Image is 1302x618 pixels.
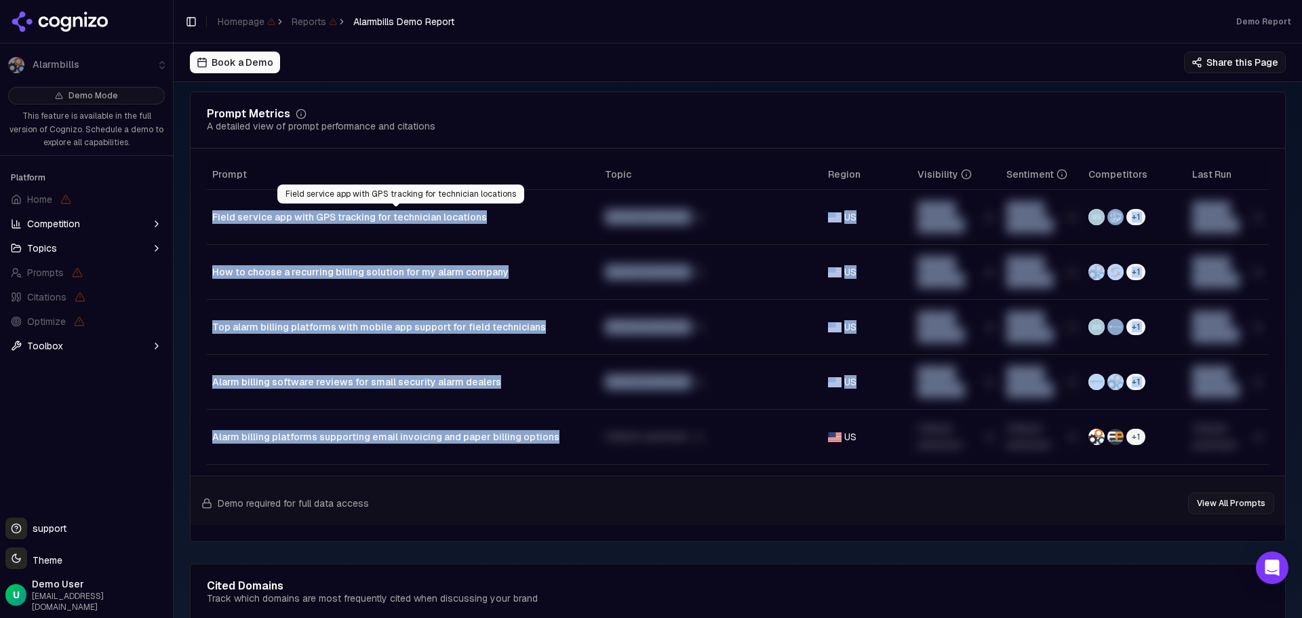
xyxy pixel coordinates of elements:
div: Unlock premium [605,264,817,280]
th: sentiment [1001,159,1083,190]
img: field promax [1107,429,1124,445]
span: + 1 [1126,319,1145,335]
span: US [844,265,856,279]
div: Unlock premium [918,421,996,453]
span: Prompts [27,266,64,279]
div: Unlock premium [1192,256,1263,288]
th: brandMentionRate [912,159,1002,190]
img: US flag [828,212,842,223]
span: Optimize [27,315,66,328]
button: Share this Page [1184,52,1286,73]
div: Alarm billing software reviews for small security alarm dealers [212,375,594,389]
span: US [844,430,856,444]
button: Topics [5,237,167,259]
div: How to choose a recurring billing solution for my alarm company [212,265,594,279]
div: Unlock premium [918,256,996,288]
div: Platform [5,167,167,189]
div: Cited Domains [207,581,283,592]
span: Citations [27,290,66,304]
div: Unlock premium [1006,421,1078,453]
img: service fusion [1107,319,1124,335]
div: Top alarm billing platforms with mobile app support for field technicians [212,320,594,334]
div: Unlock premium [1006,201,1078,233]
div: Unlock premium [605,429,817,445]
img: cornerstone billing solutions [1088,264,1105,280]
div: Unlock premium [1006,366,1078,398]
img: subscriptionflow [1107,264,1124,280]
th: Last Run [1187,159,1269,190]
div: Unlock premium [1006,256,1078,288]
button: Competition [5,213,167,235]
div: Unlock premium [918,366,996,398]
span: Topic [605,168,631,181]
span: Theme [27,554,62,566]
span: Region [828,168,861,181]
div: Data table [207,159,1269,465]
span: Prompt [212,168,247,181]
span: + 1 [1126,374,1145,390]
div: Track which domains are most frequently cited when discussing your brand [207,592,538,605]
span: Demo required for full data access [218,497,369,510]
div: Unlock premium [918,311,996,343]
span: US [844,210,856,224]
img: servicetitan [1107,209,1124,225]
div: Unlock premium [1192,366,1263,398]
img: mhelpdesk [1088,319,1105,335]
div: Unlock premium [1192,201,1263,233]
th: Prompt [207,159,599,190]
span: US [844,320,856,334]
span: U [13,588,20,602]
img: US flag [828,322,842,332]
span: Last Run [1192,168,1231,181]
span: + 1 [1126,209,1145,225]
img: cornerstone billing solutions [1107,374,1124,390]
div: Field service app with GPS tracking for technician locations [212,210,594,224]
div: Unlock premium [605,374,817,390]
img: cornerstone billing solutions [1088,429,1105,445]
span: Demo User [32,577,167,591]
p: This feature is available in the full version of Cognizo. Schedule a demo to explore all capabili... [8,110,165,150]
span: support [27,522,66,535]
span: Competitors [1088,168,1147,181]
div: Unlock premium [605,319,817,335]
span: Toolbox [27,339,63,353]
div: Open Intercom Messenger [1256,552,1288,584]
div: Unlock premium [1192,311,1263,343]
img: US flag [828,432,842,442]
span: Homepage [218,15,275,28]
div: Sentiment [1006,168,1067,181]
div: Unlock premium [918,201,996,233]
div: Alarm billing platforms supporting email invoicing and paper billing options [212,430,594,444]
img: simpro [1088,374,1105,390]
span: Competition [27,217,80,231]
img: US flag [828,377,842,387]
div: A detailed view of prompt performance and citations [207,119,435,133]
span: Home [27,193,52,206]
th: Topic [599,159,823,190]
img: mhelpdesk [1088,209,1105,225]
th: Region [823,159,912,190]
img: US flag [828,267,842,277]
div: Unlock premium [1192,421,1263,453]
nav: breadcrumb [218,15,454,28]
p: Field service app with GPS tracking for technician locations [285,189,516,199]
button: Book a Demo [190,52,280,73]
span: Reports [292,15,337,28]
span: Alarmbills Demo Report [353,15,454,28]
span: + 1 [1126,429,1145,445]
button: View All Prompts [1188,493,1274,514]
div: Unlock premium [1006,311,1078,343]
th: Competitors [1083,159,1187,190]
div: Demo Report [1236,16,1291,27]
span: US [844,375,856,389]
span: Topics [27,242,57,255]
div: Unlock premium [605,209,817,225]
div: Visibility [918,168,972,181]
div: Prompt Metrics [207,109,290,119]
span: [EMAIL_ADDRESS][DOMAIN_NAME] [32,591,167,613]
span: Demo Mode [68,90,118,101]
span: + 1 [1126,264,1145,280]
button: Toolbox [5,335,167,357]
